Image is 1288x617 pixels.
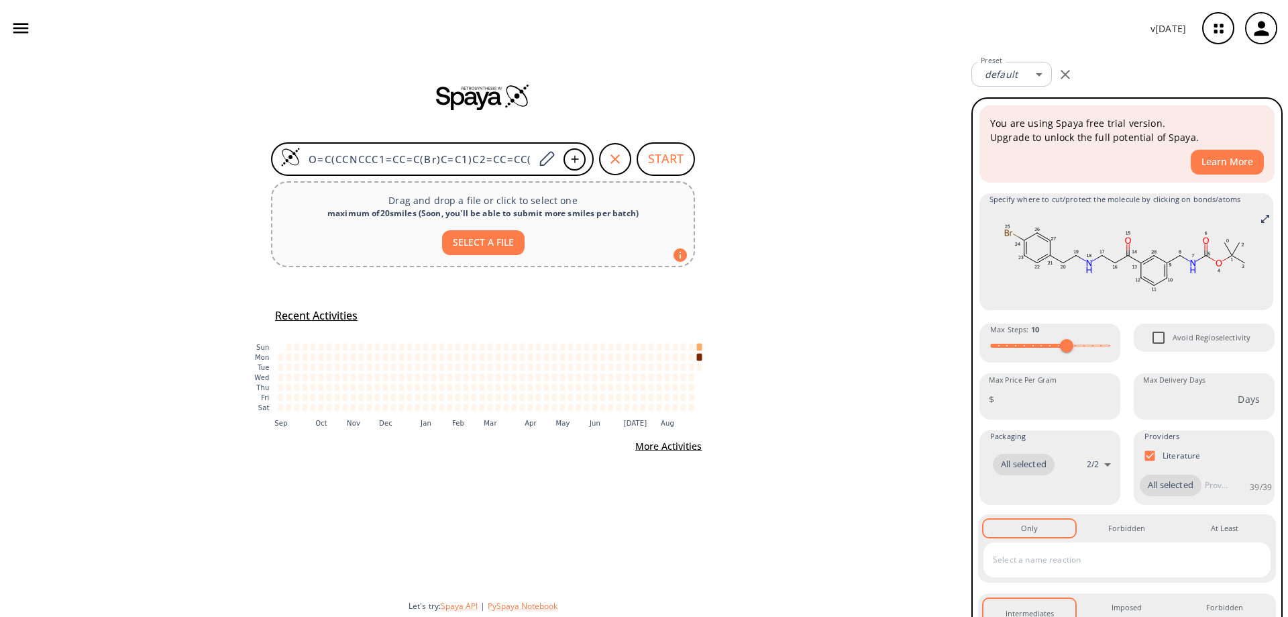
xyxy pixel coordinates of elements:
text: Sep [274,419,287,426]
text: Mon [255,354,270,361]
button: Learn More [1191,150,1264,175]
text: [DATE] [624,419,647,426]
p: Literature [1163,450,1201,461]
span: Max Steps : [990,324,1039,336]
text: Fri [261,394,269,401]
button: SELECT A FILE [442,230,525,255]
input: Enter SMILES [301,152,534,166]
p: Drag and drop a file or click to select one [283,193,683,207]
h5: Recent Activities [275,309,358,323]
button: Recent Activities [270,305,363,327]
input: Select a name reaction [989,549,1244,571]
img: Logo Spaya [280,147,301,167]
div: Only [1021,522,1038,534]
button: Only [983,520,1075,537]
svg: O=C(CCNCCC1=CC=C(Br)C=C1)C2=CC=CC(CNC(OC(C)(C)C)=O)=C2 [989,211,1263,305]
text: Mar [484,419,497,426]
span: Packaging [990,430,1026,442]
text: Jun [589,419,600,426]
text: Aug [661,419,674,426]
p: $ [989,392,994,406]
text: Thu [256,384,269,391]
text: Apr [525,419,537,426]
p: Days [1238,392,1260,406]
g: x-axis tick label [274,419,674,426]
text: Feb [452,419,464,426]
input: Provider name [1201,475,1231,496]
text: Nov [347,419,360,426]
button: PySpaya Notebook [488,600,557,612]
label: Max Delivery Days [1143,375,1205,385]
g: cell [278,343,702,411]
button: Spaya API [441,600,478,612]
p: v [DATE] [1150,21,1186,36]
img: Spaya logo [436,83,530,110]
div: Forbidden [1108,522,1145,534]
p: 2 / 2 [1087,459,1099,470]
span: All selected [1140,479,1201,492]
text: Wed [254,374,269,381]
text: Dec [379,419,392,426]
div: Let's try: [409,600,961,612]
span: Avoid Regioselectivity [1144,324,1173,352]
strong: 10 [1031,324,1039,334]
text: Oct [315,419,327,426]
button: More Activities [630,434,707,459]
text: Sat [258,404,270,412]
span: All selected [993,458,1055,471]
text: Sun [256,344,269,351]
span: Specify where to cut/protect the molecule by clicking on bonds/atoms [989,193,1263,205]
span: Avoid Regioselectivity [1173,332,1250,344]
button: At Least [1179,520,1271,537]
label: Max Price Per Gram [989,375,1057,385]
p: You are using Spaya free trial version. Upgrade to unlock the full potential of Spaya. [990,116,1264,144]
div: At Least [1211,522,1238,534]
g: y-axis tick label [254,344,269,412]
span: Providers [1144,430,1179,442]
div: maximum of 20 smiles ( Soon, you'll be able to submit more smiles per batch ) [283,207,683,220]
label: Preset [981,56,1002,66]
p: 39 / 39 [1250,481,1272,493]
span: | [478,600,488,612]
button: Forbidden [1081,520,1173,537]
em: default [985,68,1018,81]
text: Tue [257,364,270,371]
text: Jan [420,419,431,426]
svg: Full screen [1260,213,1271,224]
text: May [555,419,570,426]
button: START [637,142,695,176]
